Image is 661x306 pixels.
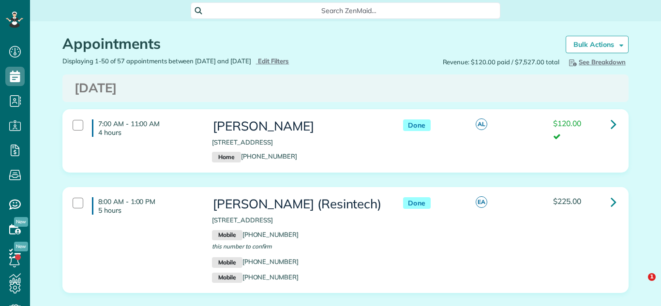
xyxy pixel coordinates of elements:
span: this number to confirm [212,243,272,250]
span: Revenue: $120.00 paid / $7,527.00 total [443,58,559,67]
span: New [14,242,28,251]
small: Mobile [212,257,242,268]
span: AL [476,118,487,130]
span: $120.00 [553,118,581,128]
p: [STREET_ADDRESS] [212,216,383,225]
span: Done [403,119,431,131]
h3: [PERSON_NAME] (Resintech) [212,197,383,211]
button: See Breakdown [564,57,629,67]
a: Home[PHONE_NUMBER] [212,152,297,160]
h4: 8:00 AM - 1:00 PM [92,197,197,215]
a: Edit Filters [256,57,289,65]
span: 1 [648,273,656,281]
small: Mobile [212,230,242,241]
span: $225.00 [553,196,581,206]
p: [STREET_ADDRESS] [212,138,383,147]
span: Edit Filters [258,57,289,65]
span: New [14,217,28,227]
small: Mobile [212,273,242,283]
a: Mobile[PHONE_NUMBER] [212,273,299,281]
p: 4 hours [98,128,197,137]
a: Mobile[PHONE_NUMBER] [212,231,299,238]
span: Done [403,197,431,209]
strong: Bulk Actions [573,40,614,49]
h4: 7:00 AM - 11:00 AM [92,119,197,137]
p: 5 hours [98,206,197,215]
span: EA [476,196,487,208]
a: Bulk Actions [566,36,629,53]
span: See Breakdown [567,58,626,66]
div: Displaying 1-50 of 57 appointments between [DATE] and [DATE] [55,57,346,66]
a: Mobile[PHONE_NUMBER] [212,258,299,265]
h1: Appointments [62,36,551,52]
small: Home [212,152,240,162]
h3: [PERSON_NAME] [212,119,383,133]
h3: [DATE] [75,81,616,95]
iframe: Intercom live chat [628,273,651,296]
